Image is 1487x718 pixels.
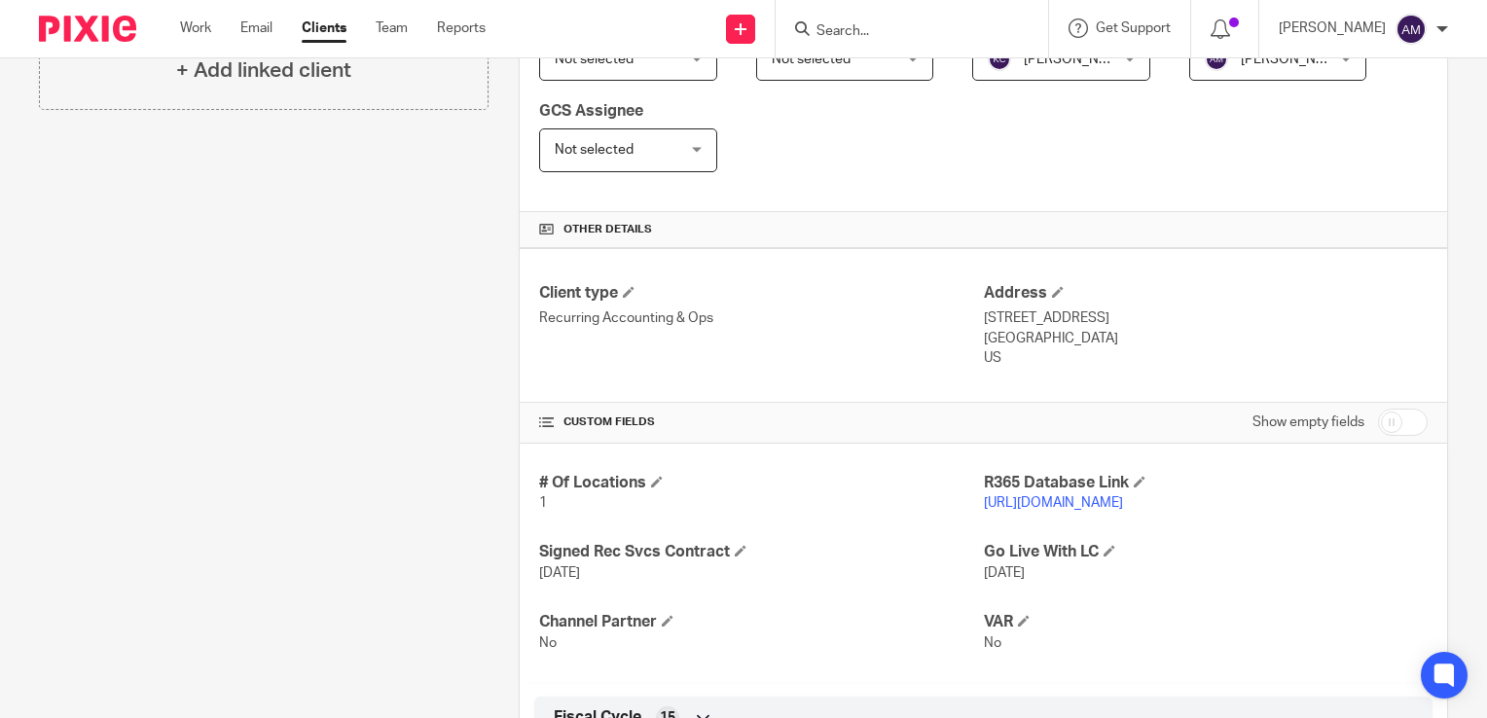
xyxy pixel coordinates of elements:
[555,53,634,66] span: Not selected
[539,473,983,493] h4: # Of Locations
[984,329,1428,348] p: [GEOGRAPHIC_DATA]
[539,542,983,562] h4: Signed Rec Svcs Contract
[1396,14,1427,45] img: svg%3E
[984,348,1428,368] p: US
[302,18,346,38] a: Clients
[772,53,851,66] span: Not selected
[39,16,136,42] img: Pixie
[539,103,643,119] span: GCS Assignee
[1096,21,1171,35] span: Get Support
[1205,48,1228,71] img: svg%3E
[984,566,1025,580] span: [DATE]
[984,496,1123,510] a: [URL][DOMAIN_NAME]
[984,308,1428,328] p: [STREET_ADDRESS]
[1241,53,1348,66] span: [PERSON_NAME]
[1252,413,1364,432] label: Show empty fields
[240,18,272,38] a: Email
[984,542,1428,562] h4: Go Live With LC
[1024,53,1131,66] span: [PERSON_NAME]
[555,143,634,157] span: Not selected
[815,23,990,41] input: Search
[437,18,486,38] a: Reports
[984,636,1001,650] span: No
[539,612,983,632] h4: Channel Partner
[1279,18,1386,38] p: [PERSON_NAME]
[984,612,1428,632] h4: VAR
[563,222,652,237] span: Other details
[180,18,211,38] a: Work
[984,473,1428,493] h4: R365 Database Link
[539,414,983,430] h4: CUSTOM FIELDS
[539,283,983,304] h4: Client type
[176,55,351,86] h4: + Add linked client
[539,566,580,580] span: [DATE]
[539,496,547,510] span: 1
[539,636,557,650] span: No
[984,283,1428,304] h4: Address
[376,18,408,38] a: Team
[539,308,983,328] p: Recurring Accounting & Ops
[988,48,1011,71] img: svg%3E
